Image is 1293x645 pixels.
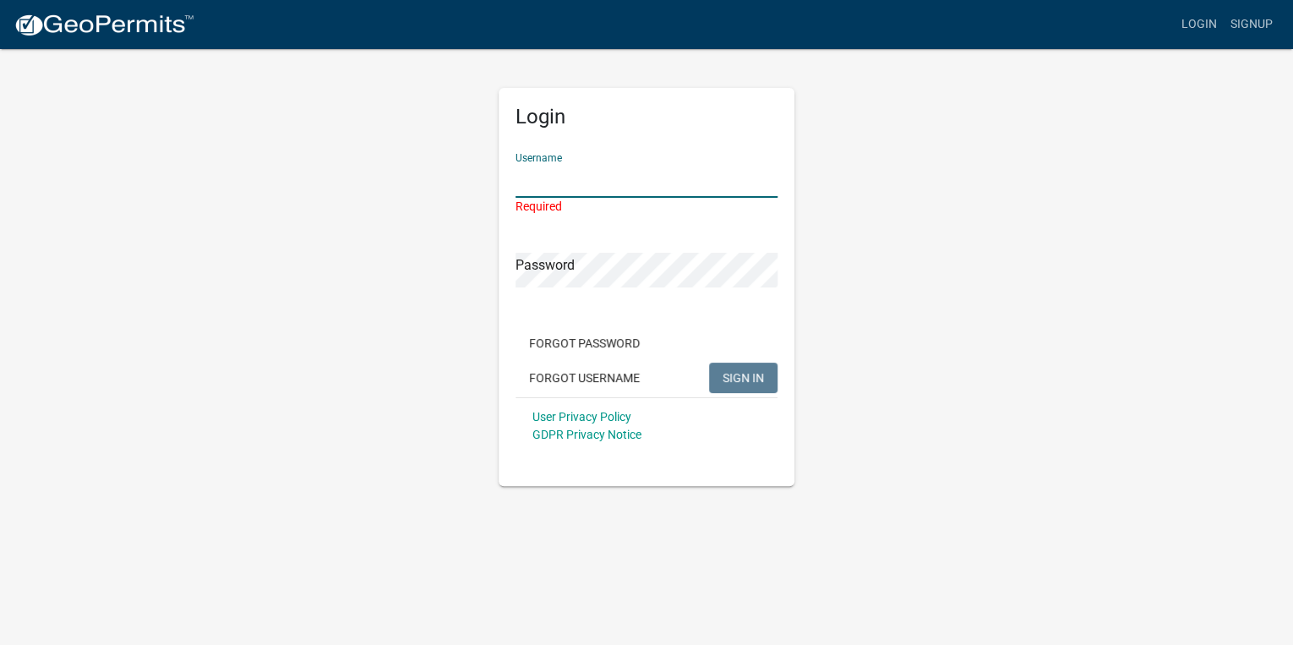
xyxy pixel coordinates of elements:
[1175,8,1224,41] a: Login
[516,363,653,393] button: Forgot Username
[709,363,777,393] button: SIGN IN
[532,410,631,424] a: User Privacy Policy
[532,428,641,441] a: GDPR Privacy Notice
[516,198,777,216] div: Required
[723,370,764,384] span: SIGN IN
[516,328,653,358] button: Forgot Password
[516,105,777,129] h5: Login
[1224,8,1279,41] a: Signup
